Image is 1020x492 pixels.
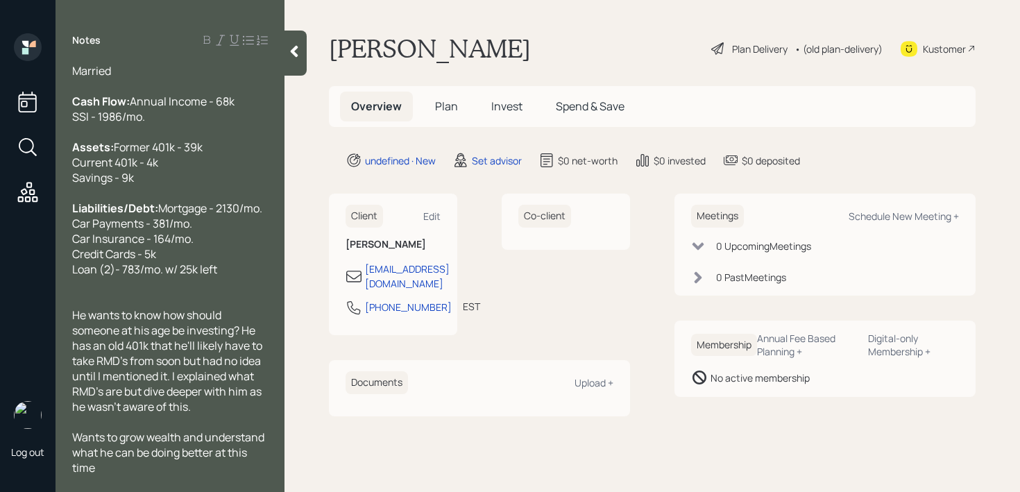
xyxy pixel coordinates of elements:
[351,99,402,114] span: Overview
[72,139,114,155] span: Assets:
[72,201,262,277] span: Mortgage - 2130/mo. Car Payments - 381/mo. Car Insurance - 164/mo. Credit Cards - 5k Loan (2)- 78...
[72,33,101,47] label: Notes
[329,33,531,64] h1: [PERSON_NAME]
[472,153,522,168] div: Set advisor
[14,401,42,429] img: retirable_logo.png
[346,205,383,228] h6: Client
[463,299,480,314] div: EST
[691,205,744,228] h6: Meetings
[794,42,883,56] div: • (old plan-delivery)
[365,153,436,168] div: undefined · New
[518,205,571,228] h6: Co-client
[72,307,264,414] span: He wants to know how should someone at his age be investing? He has an old 401k that he'll likely...
[72,201,158,216] span: Liabilities/Debt:
[716,270,786,285] div: 0 Past Meeting s
[868,332,959,358] div: Digital-only Membership +
[849,210,959,223] div: Schedule New Meeting +
[711,371,810,385] div: No active membership
[923,42,966,56] div: Kustomer
[346,371,408,394] h6: Documents
[435,99,458,114] span: Plan
[346,239,441,251] h6: [PERSON_NAME]
[732,42,788,56] div: Plan Delivery
[558,153,618,168] div: $0 net-worth
[556,99,624,114] span: Spend & Save
[72,94,130,109] span: Cash Flow:
[691,334,757,357] h6: Membership
[72,139,203,185] span: Former 401k - 39k Current 401k - 4k Savings - 9k
[491,99,522,114] span: Invest
[365,262,450,291] div: [EMAIL_ADDRESS][DOMAIN_NAME]
[654,153,706,168] div: $0 invested
[72,94,235,124] span: Annual Income - 68k SSI - 1986/mo.
[423,210,441,223] div: Edit
[11,446,44,459] div: Log out
[575,376,613,389] div: Upload +
[716,239,811,253] div: 0 Upcoming Meeting s
[365,300,452,314] div: [PHONE_NUMBER]
[742,153,800,168] div: $0 deposited
[757,332,857,358] div: Annual Fee Based Planning +
[72,430,266,475] span: Wants to grow wealth and understand what he can be doing better at this time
